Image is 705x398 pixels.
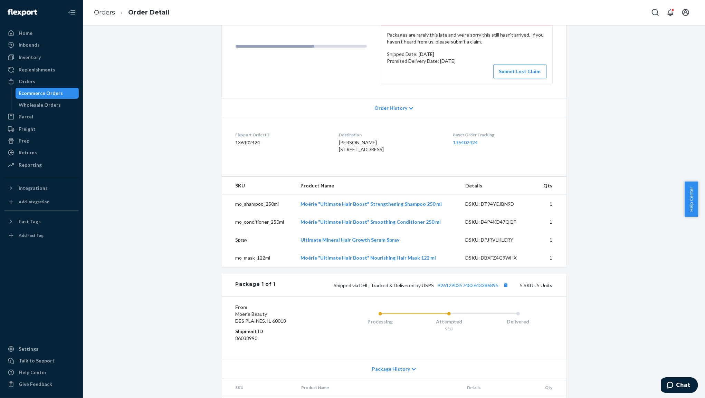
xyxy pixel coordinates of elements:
[301,237,399,243] a: Ultimate Mineral Hair Growth Serum Spray
[236,335,318,342] dd: 86038990
[236,328,318,335] dt: Shipment ID
[222,213,295,231] td: mo_conditioner_250ml
[222,177,295,195] th: SKU
[339,132,442,138] dt: Destination
[465,219,530,225] div: DSKU: D4P4KD47QQF
[276,281,552,290] div: 5 SKUs 5 Units
[236,311,286,324] span: Moerie Beauty DES PLAINES, IL 60018
[536,231,566,249] td: 1
[295,177,460,195] th: Product Name
[661,377,698,395] iframe: Opens a widget where you can chat to one of our agents
[301,255,436,261] a: Moérie "Ultimate Hair Boost" Nourishing Hair Mask 122 ml
[4,39,79,50] a: Inbounds
[460,177,536,195] th: Details
[19,113,33,120] div: Parcel
[372,366,410,372] span: Package History
[374,105,407,111] span: Order History
[415,326,484,332] div: 9/13
[461,379,537,396] th: Details
[19,90,63,97] div: Ecommerce Orders
[465,254,530,261] div: DSKU: DBXFZ4G9WHX
[387,31,547,45] p: Packages are rarely this late and we're sorry this still hasn't arrived. If you haven't heard fro...
[222,249,295,267] td: mo_mask_122ml
[4,147,79,158] a: Returns
[4,52,79,63] a: Inventory
[19,30,32,37] div: Home
[4,196,79,207] a: Add Integration
[301,219,441,225] a: Moérie "Ultimate Hair Boost" Smoothing Conditioner 250 ml
[19,41,40,48] div: Inbounds
[16,99,79,110] a: Wholesale Orders
[88,2,175,23] ol: breadcrumbs
[4,135,79,146] a: Prep
[536,195,566,213] td: 1
[346,318,415,325] div: Processing
[19,357,55,364] div: Talk to Support
[236,281,276,290] div: Package 1 of 1
[19,346,38,352] div: Settings
[19,137,29,144] div: Prep
[648,6,662,19] button: Open Search Box
[94,9,115,16] a: Orders
[236,132,328,138] dt: Flexport Order ID
[493,65,547,78] button: Submit Lost Claim
[222,231,295,249] td: Spray
[4,28,79,39] a: Home
[19,369,47,376] div: Help Center
[16,88,79,99] a: Ecommerce Orders
[685,182,698,217] button: Help Center
[19,199,49,205] div: Add Integration
[4,111,79,122] a: Parcel
[4,159,79,171] a: Reporting
[4,76,79,87] a: Orders
[453,132,552,138] dt: Buyer Order Tracking
[222,379,296,396] th: SKU
[19,101,61,108] div: Wholesale Orders
[19,66,55,73] div: Replenishments
[484,318,553,325] div: Delivered
[536,213,566,231] td: 1
[4,355,79,366] button: Talk to Support
[536,177,566,195] th: Qty
[4,216,79,227] button: Fast Tags
[4,379,79,390] button: Give Feedback
[339,139,384,152] span: [PERSON_NAME] [STREET_ADDRESS]
[387,58,547,65] p: Promised Delivery Date: [DATE]
[236,139,328,146] dd: 136402424
[334,282,511,288] span: Shipped via DHL, Tracked & Delivered by USPS
[4,124,79,135] a: Freight
[19,381,52,388] div: Give Feedback
[222,195,295,213] td: mo_shampoo_250ml
[502,281,511,290] button: Copy tracking number
[465,201,530,207] div: DSKU: DT94YCJBN9D
[19,126,36,133] div: Freight
[387,51,547,58] p: Shipped Date: [DATE]
[19,218,41,225] div: Fast Tags
[19,162,42,168] div: Reporting
[19,185,48,192] div: Integrations
[4,343,79,355] a: Settings
[664,6,677,19] button: Open notifications
[65,6,79,19] button: Close Navigation
[19,54,41,61] div: Inventory
[537,379,566,396] th: Qty
[4,64,79,75] a: Replenishments
[301,201,442,207] a: Moérie "Ultimate Hair Boost" Strengthening Shampoo 250 ml
[8,9,37,16] img: Flexport logo
[453,139,478,145] a: 136402424
[296,379,461,396] th: Product Name
[236,304,318,311] dt: From
[4,183,79,194] button: Integrations
[679,6,693,19] button: Open account menu
[465,236,530,243] div: DSKU: DPJRVLKLCRY
[4,230,79,241] a: Add Fast Tag
[19,78,35,85] div: Orders
[415,318,484,325] div: Attempted
[4,367,79,378] a: Help Center
[19,232,44,238] div: Add Fast Tag
[438,282,499,288] a: 9261290357482643386895
[19,149,37,156] div: Returns
[128,9,169,16] a: Order Detail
